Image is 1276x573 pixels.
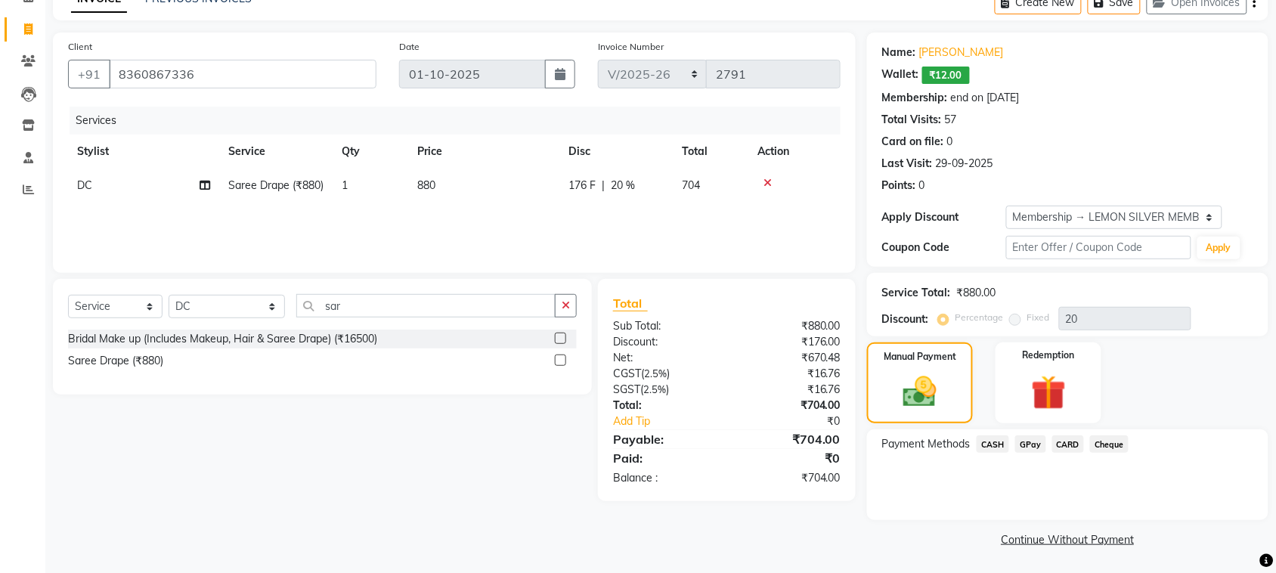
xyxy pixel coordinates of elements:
label: Fixed [1027,311,1050,324]
div: Total Visits: [882,112,942,128]
span: CGST [613,367,641,380]
div: Discount: [882,311,929,327]
div: Bridal Make up (Includes Makeup, Hair & Saree Drape) (₹16500) [68,331,377,347]
span: Saree Drape (₹880) [228,178,324,192]
span: SGST [613,383,640,396]
div: Payable: [602,430,727,448]
span: ₹12.00 [922,67,970,84]
div: Card on file: [882,134,944,150]
a: [PERSON_NAME] [919,45,1004,60]
div: Discount: [602,334,727,350]
div: 57 [945,112,957,128]
label: Date [399,40,420,54]
span: CASH [977,435,1009,453]
div: Total: [602,398,727,413]
div: Balance : [602,470,727,486]
span: | [602,178,605,194]
div: ₹704.00 [726,398,852,413]
div: ₹880.00 [957,285,996,301]
div: ₹16.76 [726,382,852,398]
img: _cash.svg [893,373,947,411]
label: Redemption [1023,348,1075,362]
th: Stylist [68,135,219,169]
div: 0 [919,178,925,194]
input: Enter Offer / Coupon Code [1006,236,1191,259]
div: Apply Discount [882,209,1006,225]
span: 704 [682,178,700,192]
div: 0 [947,134,953,150]
div: Service Total: [882,285,951,301]
div: Name: [882,45,916,60]
div: ₹704.00 [726,470,852,486]
div: ₹176.00 [726,334,852,350]
div: ₹880.00 [726,318,852,334]
th: Price [408,135,559,169]
th: Service [219,135,333,169]
div: Saree Drape (₹880) [68,353,163,369]
span: 1 [342,178,348,192]
div: Services [70,107,852,135]
div: 29-09-2025 [936,156,993,172]
span: 2.5% [643,383,666,395]
th: Disc [559,135,673,169]
div: ₹704.00 [726,430,852,448]
input: Search or Scan [296,294,556,317]
div: Coupon Code [882,240,1006,256]
span: GPay [1015,435,1046,453]
span: 20 % [611,178,635,194]
span: 880 [417,178,435,192]
span: CARD [1052,435,1085,453]
span: 176 F [568,178,596,194]
div: Wallet: [882,67,919,84]
a: Continue Without Payment [870,532,1265,548]
input: Search by Name/Mobile/Email/Code [109,60,376,88]
th: Action [748,135,841,169]
div: Last Visit: [882,156,933,172]
th: Total [673,135,748,169]
div: Points: [882,178,916,194]
div: ( ) [602,382,727,398]
img: _gift.svg [1020,371,1077,414]
div: Paid: [602,449,727,467]
button: +91 [68,60,110,88]
th: Qty [333,135,408,169]
div: Membership: [882,90,948,106]
button: Apply [1197,237,1240,259]
div: Net: [602,350,727,366]
span: Total [613,296,648,311]
div: ₹0 [748,413,852,429]
div: ( ) [602,366,727,382]
a: Add Tip [602,413,748,429]
span: DC [77,178,92,192]
div: ₹0 [726,449,852,467]
label: Invoice Number [598,40,664,54]
div: ₹670.48 [726,350,852,366]
div: ₹16.76 [726,366,852,382]
span: Payment Methods [882,436,971,452]
span: Cheque [1090,435,1129,453]
div: Sub Total: [602,318,727,334]
label: Percentage [955,311,1004,324]
label: Client [68,40,92,54]
div: end on [DATE] [951,90,1020,106]
span: 2.5% [644,367,667,379]
label: Manual Payment [884,350,956,364]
